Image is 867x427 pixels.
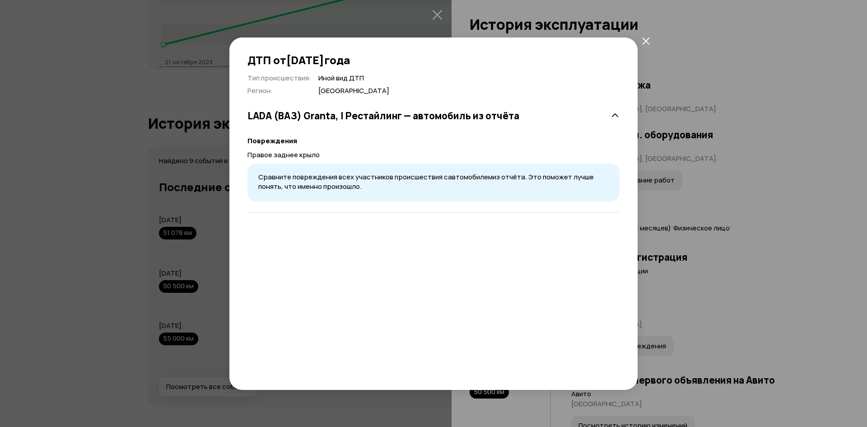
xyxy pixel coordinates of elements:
h3: LADA (ВАЗ) Granta, I Рестайлинг — автомобиль из отчёта [247,110,519,122]
p: Правое заднее крыло [247,150,620,160]
span: Тип происшествия : [247,73,311,83]
span: Иной вид ДТП [318,74,389,83]
span: [GEOGRAPHIC_DATA] [318,86,389,96]
strong: Повреждения [247,136,297,145]
h3: ДТП от [DATE] года [247,54,620,66]
span: Сравните повреждения всех участников происшествия с автомобилем из отчёта. Это поможет лучше поня... [258,172,594,191]
button: закрыть [638,33,654,49]
span: Регион : [247,86,273,95]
